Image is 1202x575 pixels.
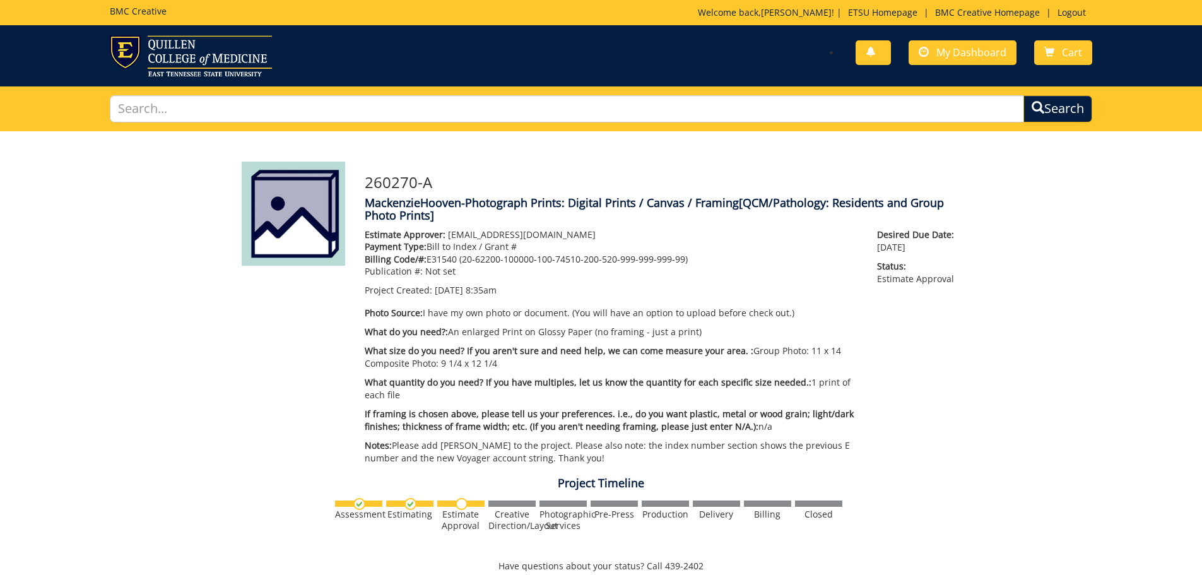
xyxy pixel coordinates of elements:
div: Estimating [386,509,433,520]
p: Group Photo: 11 x 14 Composite Photo: 9 1/4 x 12 1/4 [365,345,859,370]
img: checkmark [404,498,416,510]
span: Estimate Approver: [365,228,445,240]
span: What do you need?: [365,326,448,338]
button: Search [1023,95,1092,122]
a: ETSU Homepage [842,6,924,18]
span: Photo Source: [365,307,423,319]
div: Billing [744,509,791,520]
div: Delivery [693,509,740,520]
a: BMC Creative Homepage [929,6,1046,18]
p: Please add [PERSON_NAME] to the project. Please also note: the index number section shows the pre... [365,439,859,465]
span: Notes: [365,439,392,451]
span: What quantity do you need? If you have multiples, let us know the quantity for each specific size... [365,376,811,388]
a: My Dashboard [909,40,1016,65]
input: Search... [110,95,1025,122]
div: Creative Direction/Layout [488,509,536,531]
h4: MackenzieHooven-Photograph Prints: Digital Prints / Canvas / Framing [365,197,961,222]
h4: Project Timeline [232,477,970,490]
span: What size do you need? If you aren't sure and need help, we can come measure your area. : [365,345,753,357]
img: Product featured image [242,162,345,266]
h3: 260270-A [365,174,961,191]
p: [DATE] [877,228,960,254]
p: Have questions about your status? Call 439-2402 [232,560,970,572]
span: Cart [1062,45,1082,59]
span: Status: [877,260,960,273]
span: Not set [425,265,456,277]
span: My Dashboard [936,45,1006,59]
p: Welcome back, ! | | | [698,6,1092,19]
p: n/a [365,408,859,433]
div: Pre-Press [591,509,638,520]
span: [DATE] 8:35am [435,284,497,296]
div: Photographic Services [539,509,587,531]
div: Closed [795,509,842,520]
span: Project Created: [365,284,432,296]
p: E31540 (20-62200-100000-100-74510-200-520-999-999-999-99) [365,253,859,266]
p: Bill to Index / Grant # [365,240,859,253]
img: checkmark [353,498,365,510]
p: Estimate Approval [877,260,960,285]
div: Estimate Approval [437,509,485,531]
a: Cart [1034,40,1092,65]
h5: BMC Creative [110,6,167,16]
span: Desired Due Date: [877,228,960,241]
p: [EMAIL_ADDRESS][DOMAIN_NAME] [365,228,859,241]
span: [QCM/Pathology: Residents and Group Photo Prints] [365,195,944,223]
p: I have my own photo or document. (You will have an option to upload before check out.) [365,307,859,319]
img: ETSU logo [110,35,272,76]
span: Publication #: [365,265,423,277]
div: Production [642,509,689,520]
span: Billing Code/#: [365,253,427,265]
a: [PERSON_NAME] [761,6,832,18]
a: Logout [1051,6,1092,18]
span: Payment Type: [365,240,427,252]
p: 1 print of each file [365,376,859,401]
div: Assessment [335,509,382,520]
p: An enlarged Print on Glossy Paper (no framing - just a print) [365,326,859,338]
span: If framing is chosen above, please tell us your preferences. i.e., do you want plastic, metal or ... [365,408,854,432]
img: no [456,498,468,510]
